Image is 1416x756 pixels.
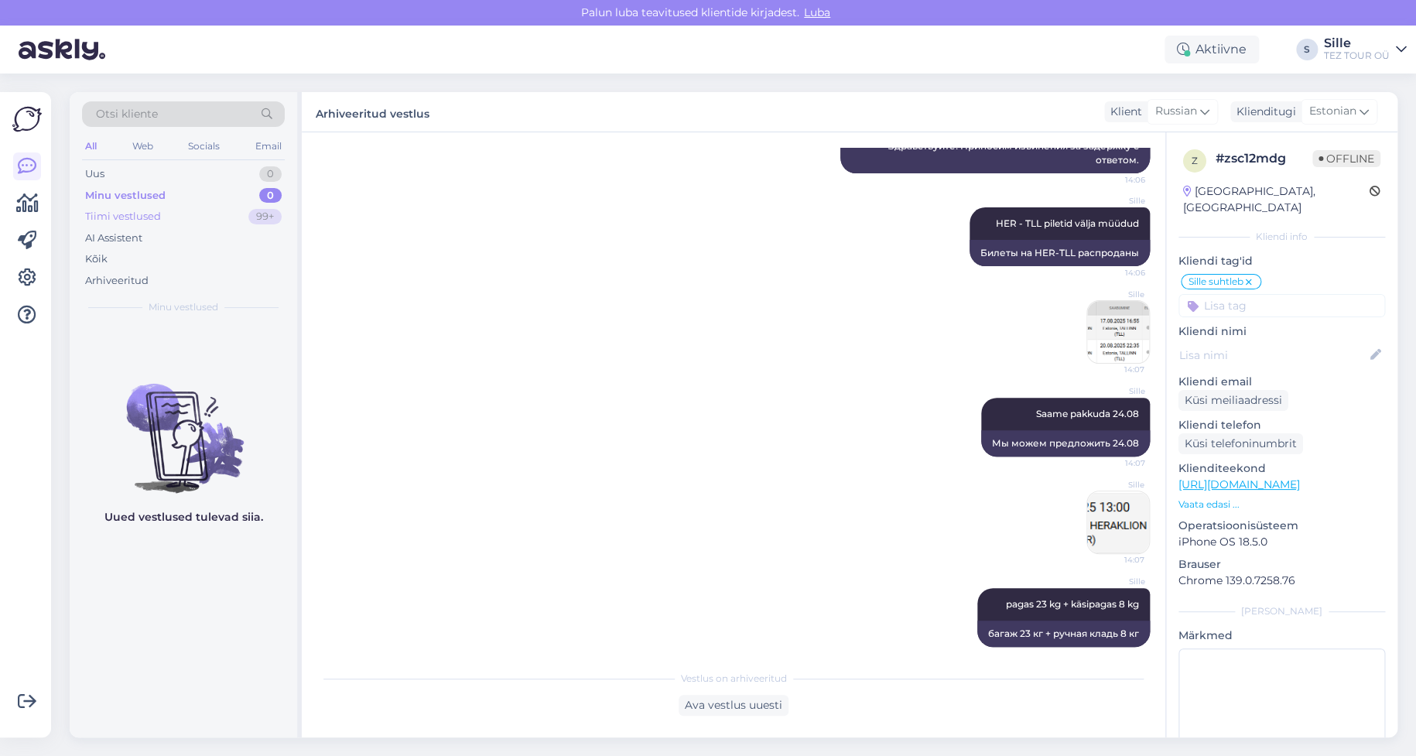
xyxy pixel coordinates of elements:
[1087,648,1145,659] span: 14:07
[1230,104,1296,120] div: Klienditugi
[85,231,142,246] div: AI Assistent
[12,104,42,134] img: Askly Logo
[85,273,149,289] div: Arhiveeritud
[840,133,1150,173] div: Здравствуйте! Приносим извинения за задержку с ответом.
[679,695,788,716] div: Ava vestlus uuesti
[681,672,787,686] span: Vestlus on arhiveeritud
[85,251,108,267] div: Kõik
[1312,150,1380,167] span: Offline
[1086,289,1144,300] span: Sille
[1178,556,1385,573] p: Brauser
[1178,477,1300,491] a: [URL][DOMAIN_NAME]
[82,136,100,156] div: All
[1087,267,1145,279] span: 14:06
[1178,573,1385,589] p: Chrome 139.0.7258.76
[1155,103,1197,120] span: Russian
[1178,460,1385,477] p: Klienditeekond
[185,136,223,156] div: Socials
[977,621,1150,647] div: багаж 23 кг + ручная кладь 8 кг
[1178,253,1385,269] p: Kliendi tag'id
[996,217,1139,229] span: HER - TLL piletid välja müüdud
[1087,174,1145,186] span: 14:06
[248,209,282,224] div: 99+
[1178,534,1385,550] p: iPhone OS 18.5.0
[129,136,156,156] div: Web
[981,430,1150,457] div: Мы можем предложить 24.08
[1178,294,1385,317] input: Lisa tag
[1104,104,1142,120] div: Klient
[85,166,104,182] div: Uus
[96,106,158,122] span: Otsi kliente
[1178,230,1385,244] div: Kliendi info
[252,136,285,156] div: Email
[1189,277,1243,286] span: Sille suhtleb
[104,509,263,525] p: Uued vestlused tulevad siia.
[85,188,166,204] div: Minu vestlused
[1179,347,1367,364] input: Lisa nimi
[1178,374,1385,390] p: Kliendi email
[1165,36,1259,63] div: Aktiivne
[1087,301,1149,363] img: Attachment
[259,166,282,182] div: 0
[1178,628,1385,644] p: Märkmed
[1309,103,1356,120] span: Estonian
[1324,37,1390,50] div: Sille
[1087,576,1145,587] span: Sille
[70,356,297,495] img: No chats
[970,240,1150,266] div: Билеты на HER-TLL распроданы
[1183,183,1370,216] div: [GEOGRAPHIC_DATA], [GEOGRAPHIC_DATA]
[1178,498,1385,511] p: Vaata edasi ...
[1216,149,1312,168] div: # zsc12mdg
[1296,39,1318,60] div: S
[1087,385,1145,397] span: Sille
[259,188,282,204] div: 0
[1036,408,1139,419] span: Saame pakkuda 24.08
[85,209,161,224] div: Tiimi vestlused
[149,300,218,314] span: Minu vestlused
[799,5,835,19] span: Luba
[1086,479,1144,491] span: Sille
[1178,417,1385,433] p: Kliendi telefon
[1006,598,1139,610] span: pagas 23 kg + käsipagas 8 kg
[1178,604,1385,618] div: [PERSON_NAME]
[1324,37,1407,62] a: SilleTEZ TOUR OÜ
[1178,518,1385,534] p: Operatsioonisüsteem
[1192,155,1198,166] span: z
[1087,491,1149,553] img: Attachment
[1178,390,1288,411] div: Küsi meiliaadressi
[316,101,429,122] label: Arhiveeritud vestlus
[1324,50,1390,62] div: TEZ TOUR OÜ
[1178,433,1303,454] div: Küsi telefoninumbrit
[1086,554,1144,566] span: 14:07
[1178,323,1385,340] p: Kliendi nimi
[1087,457,1145,469] span: 14:07
[1087,195,1145,207] span: Sille
[1086,364,1144,375] span: 14:07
